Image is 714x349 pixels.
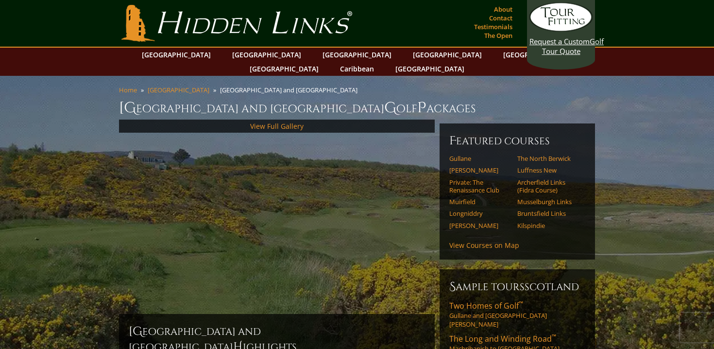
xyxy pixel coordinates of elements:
a: Testimonials [472,20,515,34]
a: The Open [482,29,515,42]
li: [GEOGRAPHIC_DATA] and [GEOGRAPHIC_DATA] [220,86,361,94]
a: Private: The Renaissance Club [449,178,511,194]
span: P [417,98,426,118]
a: [GEOGRAPHIC_DATA] [408,48,487,62]
a: Bruntsfield Links [517,209,579,217]
a: View Courses on Map [449,241,519,250]
a: Musselburgh Links [517,198,579,206]
a: [GEOGRAPHIC_DATA] [245,62,323,76]
a: [GEOGRAPHIC_DATA] [318,48,396,62]
a: View Full Gallery [250,122,304,131]
a: Caribbean [335,62,379,76]
a: Longniddry [449,209,511,217]
sup: ™ [519,299,523,308]
sup: ™ [552,332,556,341]
a: [GEOGRAPHIC_DATA] [498,48,577,62]
a: Contact [487,11,515,25]
a: Luffness New [517,166,579,174]
a: [GEOGRAPHIC_DATA] [227,48,306,62]
a: [GEOGRAPHIC_DATA] [391,62,469,76]
a: Gullane [449,155,511,162]
h6: Sample ToursScotland [449,279,585,295]
a: About [492,2,515,16]
a: Kilspindie [517,222,579,229]
a: Home [119,86,137,94]
h1: [GEOGRAPHIC_DATA] and [GEOGRAPHIC_DATA] olf ackages [119,98,595,118]
a: [PERSON_NAME] [449,222,511,229]
a: Archerfield Links (Fidra Course) [517,178,579,194]
a: The North Berwick [517,155,579,162]
a: Two Homes of Golf™Gullane and [GEOGRAPHIC_DATA][PERSON_NAME] [449,300,585,329]
span: Two Homes of Golf [449,300,523,311]
a: [GEOGRAPHIC_DATA] [137,48,216,62]
a: [GEOGRAPHIC_DATA] [148,86,209,94]
h6: Featured Courses [449,133,585,149]
span: Request a Custom [529,36,590,46]
span: The Long and Winding Road [449,333,556,344]
a: Request a CustomGolf Tour Quote [529,2,593,56]
span: G [384,98,396,118]
a: [PERSON_NAME] [449,166,511,174]
a: Muirfield [449,198,511,206]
